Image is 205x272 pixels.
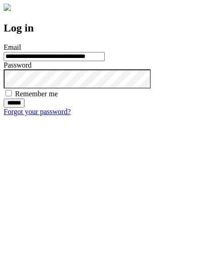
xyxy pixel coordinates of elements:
[4,43,21,51] label: Email
[4,108,71,115] a: Forgot your password?
[4,4,11,11] img: logo-4e3dc11c47720685a147b03b5a06dd966a58ff35d612b21f08c02c0306f2b779.png
[4,22,201,34] h2: Log in
[15,90,58,98] label: Remember me
[4,61,31,69] label: Password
